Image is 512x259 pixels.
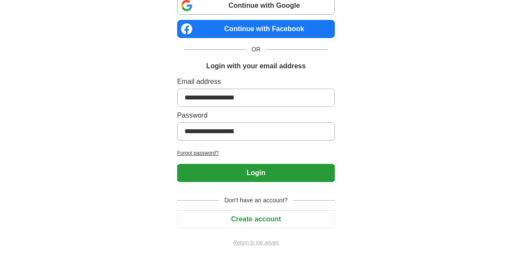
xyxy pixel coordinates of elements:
a: Forgot password? [177,149,335,157]
a: Continue with Facebook [177,20,335,38]
label: Password [177,110,335,121]
button: Create account [177,210,335,228]
span: Don't have an account? [219,196,293,205]
label: Email address [177,77,335,87]
button: Login [177,164,335,182]
span: OR [246,45,266,54]
h1: Login with your email address [206,61,305,71]
a: Create account [177,215,335,223]
a: Return to job advert [177,239,335,246]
